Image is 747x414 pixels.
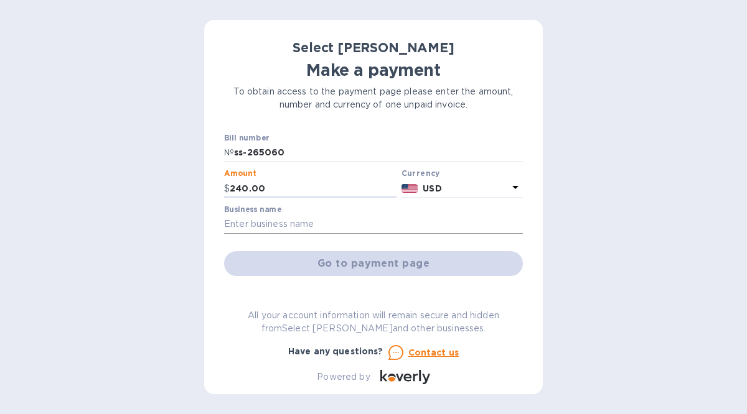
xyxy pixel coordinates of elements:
[224,134,269,142] label: Bill number
[402,168,440,178] b: Currency
[288,346,383,356] b: Have any questions?
[224,60,523,80] h1: Make a payment
[317,370,370,384] p: Powered by
[224,182,230,195] p: $
[402,184,418,193] img: USD
[224,85,523,111] p: To obtain access to the payment page please enter the amount, number and currency of one unpaid i...
[230,179,397,198] input: 0.00
[408,347,459,357] u: Contact us
[423,183,441,193] b: USD
[224,170,256,178] label: Amount
[224,309,523,335] p: All your account information will remain secure and hidden from Select [PERSON_NAME] and other bu...
[224,206,281,213] label: Business name
[224,146,234,159] p: №
[293,40,454,55] b: Select [PERSON_NAME]
[234,144,523,162] input: Enter bill number
[224,215,523,234] input: Enter business name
